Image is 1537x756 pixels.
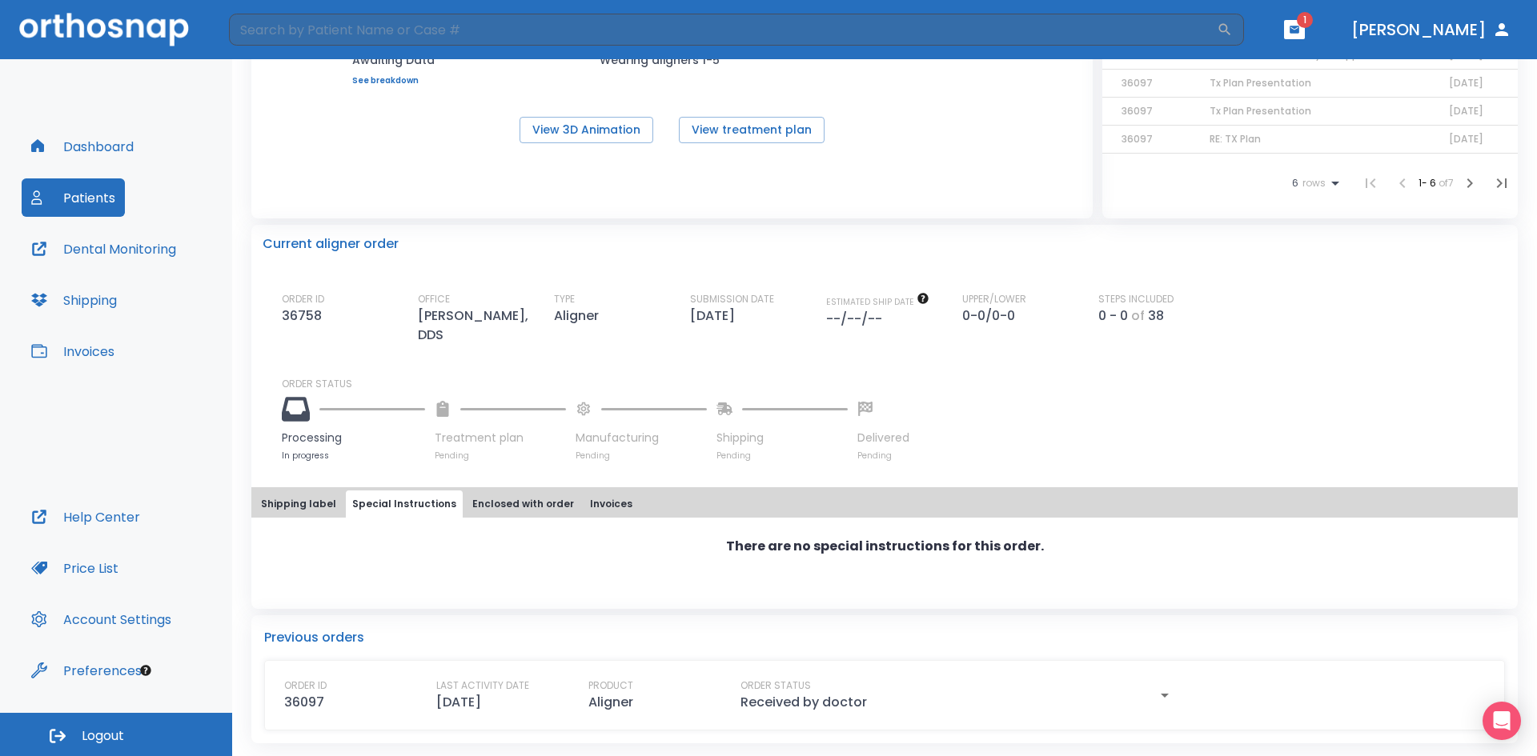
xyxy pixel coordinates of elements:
[22,549,128,587] button: Price List
[740,678,811,693] p: ORDER STATUS
[1210,76,1311,90] span: Tx Plan Presentation
[22,332,124,370] button: Invoices
[255,490,343,518] button: Shipping label
[857,430,909,446] p: Delivered
[1210,132,1261,146] span: RE: TX Plan
[962,292,1026,306] p: UPPER/LOWER
[740,693,867,712] p: Received by doctor
[466,490,580,518] button: Enclosed with order
[22,178,125,217] button: Patients
[1439,176,1454,190] span: of 7
[1098,306,1128,326] p: 0 - 0
[22,281,126,319] button: Shipping
[576,450,707,462] p: Pending
[726,537,1044,556] p: There are no special instructions for this order.
[19,13,189,46] img: Orthosnap
[520,117,653,143] button: View 3D Animation
[1292,178,1298,189] span: 6
[229,14,1217,46] input: Search by Patient Name or Case #
[138,663,153,678] div: Tooltip anchor
[690,306,741,326] p: [DATE]
[263,234,399,254] p: Current aligner order
[1210,104,1311,118] span: Tx Plan Presentation
[22,230,186,268] button: Dental Monitoring
[346,490,463,518] button: Special Instructions
[716,430,848,446] p: Shipping
[1449,132,1483,146] span: [DATE]
[352,50,436,70] p: Awaiting Data
[576,430,707,446] p: Manufacturing
[264,628,1505,647] p: Previous orders
[282,450,425,462] p: In progress
[22,651,151,690] button: Preferences
[1449,76,1483,90] span: [DATE]
[826,310,889,329] p: --/--/--
[600,50,744,70] p: Wearing aligners 1-5
[554,306,605,326] p: Aligner
[1298,178,1326,189] span: rows
[352,76,436,86] a: See breakdown
[284,678,327,693] p: ORDER ID
[1419,176,1439,190] span: 1 - 6
[1345,15,1518,44] button: [PERSON_NAME]
[436,693,481,712] p: [DATE]
[826,296,929,308] span: The date will be available after approving treatment plan
[282,377,1507,391] p: ORDER STATUS
[418,292,450,306] p: OFFICE
[679,117,825,143] button: View treatment plan
[282,292,324,306] p: ORDER ID
[282,306,328,326] p: 36758
[22,498,150,536] button: Help Center
[1449,104,1483,118] span: [DATE]
[1131,306,1145,326] p: of
[584,490,639,518] button: Invoices
[1122,132,1153,146] span: 36097
[22,127,143,166] button: Dashboard
[435,450,566,462] p: Pending
[1483,702,1521,740] div: Open Intercom Messenger
[1122,104,1153,118] span: 36097
[962,306,1021,326] p: 0-0/0-0
[1297,12,1313,28] span: 1
[716,450,848,462] p: Pending
[690,292,774,306] p: SUBMISSION DATE
[255,490,1515,518] div: tabs
[857,450,909,462] p: Pending
[82,727,124,745] span: Logout
[435,430,566,446] p: Treatment plan
[1122,76,1153,90] span: 36097
[588,693,633,712] p: Aligner
[22,600,181,638] button: Account Settings
[588,678,633,693] p: PRODUCT
[554,292,575,306] p: TYPE
[418,306,554,345] p: [PERSON_NAME], DDS
[282,430,425,446] p: Processing
[284,693,324,712] p: 36097
[436,678,529,693] p: LAST ACTIVITY DATE
[1148,306,1164,326] p: 38
[1098,292,1174,306] p: STEPS INCLUDED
